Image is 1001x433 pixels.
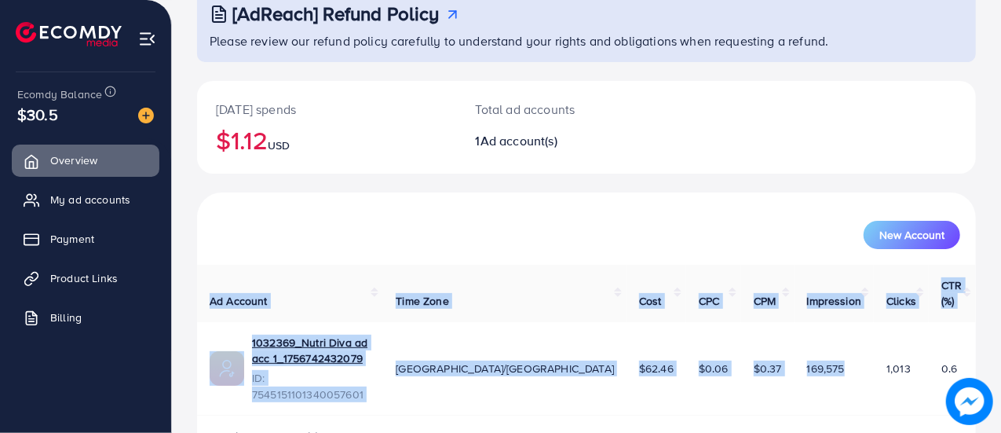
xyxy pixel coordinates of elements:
[50,152,97,168] span: Overview
[138,30,156,48] img: menu
[12,223,159,255] a: Payment
[138,108,154,123] img: image
[476,100,633,119] p: Total ad accounts
[50,192,130,207] span: My ad accounts
[12,145,159,176] a: Overview
[50,310,82,325] span: Billing
[476,134,633,149] h2: 1
[232,2,440,25] h3: [AdReach] Refund Policy
[216,125,438,155] h2: $1.12
[12,184,159,215] a: My ad accounts
[50,270,118,286] span: Product Links
[807,361,845,376] span: 169,575
[396,293,448,309] span: Time Zone
[210,31,966,50] p: Please review our refund policy carefully to understand your rights and obligations when requesti...
[941,277,962,309] span: CTR (%)
[941,361,957,376] span: 0.6
[12,262,159,294] a: Product Links
[807,293,862,309] span: Impression
[210,293,268,309] span: Ad Account
[50,231,94,247] span: Payment
[480,132,557,149] span: Ad account(s)
[396,361,614,376] span: [GEOGRAPHIC_DATA]/[GEOGRAPHIC_DATA]
[252,370,371,402] span: ID: 7545151101340057601
[16,22,122,46] img: logo
[699,361,729,376] span: $0.06
[12,302,159,333] a: Billing
[886,361,911,376] span: 1,013
[886,293,916,309] span: Clicks
[639,293,662,309] span: Cost
[17,103,58,126] span: $30.5
[210,351,244,386] img: ic-ads-acc.e4c84228.svg
[754,361,782,376] span: $0.37
[754,293,776,309] span: CPM
[864,221,960,249] button: New Account
[699,293,719,309] span: CPC
[879,229,944,240] span: New Account
[946,378,993,425] img: image
[17,86,102,102] span: Ecomdy Balance
[216,100,438,119] p: [DATE] spends
[639,361,674,376] span: $62.46
[268,138,290,153] span: USD
[252,335,371,367] a: 1032369_Nutri Diva ad acc 1_1756742432079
